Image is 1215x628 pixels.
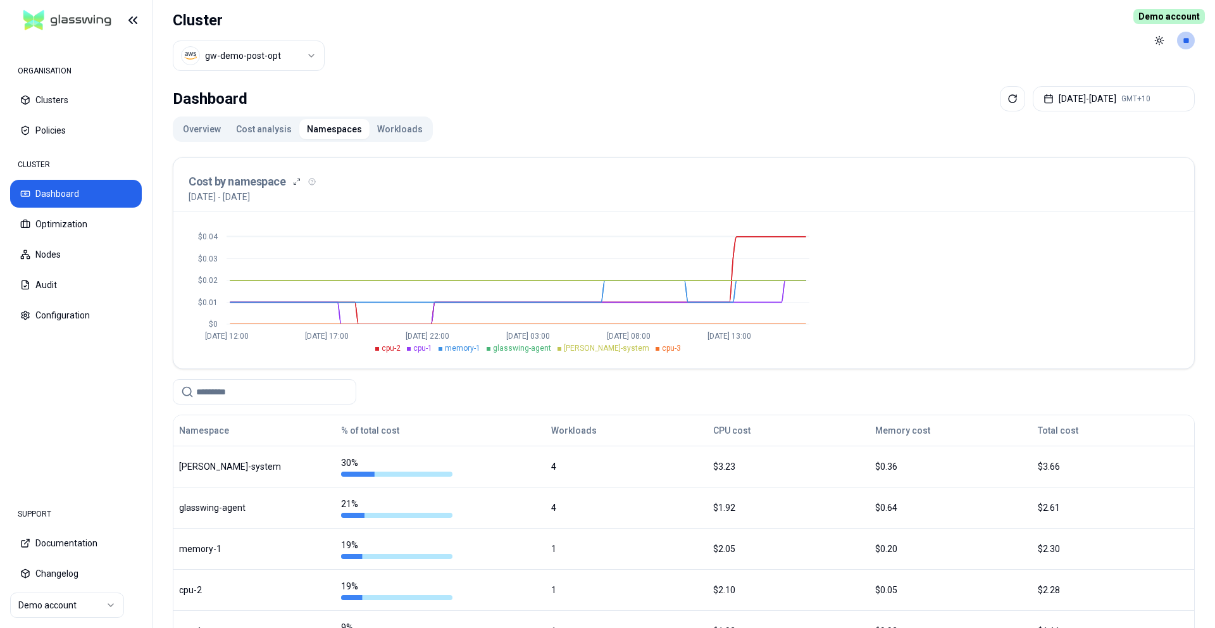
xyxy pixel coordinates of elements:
[382,344,401,353] span: cpu-2
[173,86,247,111] div: Dashboard
[1133,9,1205,24] span: Demo account
[875,460,1026,473] div: $0.36
[179,584,330,596] div: cpu-2
[10,58,142,84] div: ORGANISATION
[198,254,218,263] tspan: $0.03
[10,271,142,299] button: Audit
[179,418,229,443] button: Namespace
[875,418,930,443] button: Memory cost
[173,41,325,71] button: Select a value
[493,344,551,353] span: glasswing-agent
[228,119,299,139] button: Cost analysis
[341,580,452,600] div: 19 %
[205,49,281,62] div: gw-demo-post-opt
[506,332,550,341] tspan: [DATE] 03:00
[179,460,330,473] div: [PERSON_NAME]-system
[179,501,330,514] div: glasswing-agent
[10,116,142,144] button: Policies
[198,276,218,285] tspan: $0.02
[1038,418,1078,443] button: Total cost
[713,460,864,473] div: $3.23
[198,232,218,241] tspan: $0.04
[10,241,142,268] button: Nodes
[875,501,1026,514] div: $0.64
[209,320,218,329] tspan: $0
[875,543,1026,555] div: $0.20
[713,418,751,443] button: CPU cost
[564,344,649,353] span: [PERSON_NAME]-system
[713,584,864,596] div: $2.10
[173,10,325,30] h1: Cluster
[341,456,452,477] div: 30 %
[189,191,250,203] p: [DATE] - [DATE]
[1038,501,1188,514] div: $2.61
[305,332,349,341] tspan: [DATE] 17:00
[406,332,449,341] tspan: [DATE] 22:00
[662,344,681,353] span: cpu-3
[1033,86,1195,111] button: [DATE]-[DATE]GMT+10
[875,584,1026,596] div: $0.05
[10,152,142,177] div: CLUSTER
[10,501,142,527] div: SUPPORT
[551,584,702,596] div: 1
[10,180,142,208] button: Dashboard
[1121,94,1150,104] span: GMT+10
[205,332,249,341] tspan: [DATE] 12:00
[184,49,197,62] img: aws
[1038,543,1188,555] div: $2.30
[1038,460,1188,473] div: $3.66
[10,86,142,114] button: Clusters
[10,210,142,238] button: Optimization
[10,529,142,557] button: Documentation
[707,332,751,341] tspan: [DATE] 13:00
[10,560,142,587] button: Changelog
[341,498,452,518] div: 21 %
[551,460,702,473] div: 4
[607,332,651,341] tspan: [DATE] 08:00
[175,119,228,139] button: Overview
[551,543,702,555] div: 1
[445,344,480,353] span: memory-1
[189,173,285,191] h3: Cost by namespace
[179,543,330,555] div: memory-1
[713,501,864,514] div: $1.92
[341,539,452,559] div: 19 %
[713,543,864,555] div: $2.05
[198,298,218,307] tspan: $0.01
[1038,584,1188,596] div: $2.28
[299,119,370,139] button: Namespaces
[551,418,597,443] button: Workloads
[413,344,432,353] span: cpu-1
[551,501,702,514] div: 4
[18,6,116,35] img: GlassWing
[341,418,399,443] button: % of total cost
[370,119,430,139] button: Workloads
[10,301,142,329] button: Configuration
